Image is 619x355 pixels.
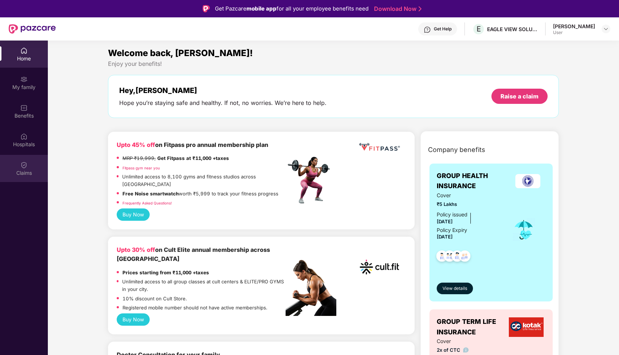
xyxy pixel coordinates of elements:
p: Unlimited access to 8,100 gyms and fitness studios across [GEOGRAPHIC_DATA] [122,173,285,188]
span: 2x of CTC [437,346,502,354]
img: icon [512,218,536,242]
img: cult.png [358,245,401,289]
span: Welcome back, [PERSON_NAME]! [108,48,253,58]
div: Hope you’re staying safe and healthy. If not, no worries. We’re here to help. [119,99,327,107]
button: View details [437,283,473,294]
p: worth ₹5,999 to track your fitness progress [122,190,278,198]
a: Download Now [374,5,419,13]
button: Buy Now [117,208,150,221]
img: svg+xml;base64,PHN2ZyB3aWR0aD0iMjAiIGhlaWdodD0iMjAiIHZpZXdCb3g9IjAgMCAyMCAyMCIgZmlsbD0ibm9uZSIgeG... [20,76,28,83]
img: svg+xml;base64,PHN2ZyBpZD0iSG9tZSIgeG1sbnM9Imh0dHA6Ly93d3cudzMub3JnLzIwMDAvc3ZnIiB3aWR0aD0iMjAiIG... [20,47,28,54]
strong: mobile app [246,5,277,12]
img: svg+xml;base64,PHN2ZyB4bWxucz0iaHR0cDovL3d3dy53My5vcmcvMjAwMC9zdmciIHdpZHRoPSI0OC45MTUiIGhlaWdodD... [441,248,458,266]
img: New Pazcare Logo [9,24,56,34]
img: Stroke [419,5,421,13]
img: pc2.png [286,260,336,316]
span: GROUP HEALTH INSURANCE [437,171,510,191]
p: Registered mobile number should not have active memberships. [122,304,267,312]
strong: Prices starting from ₹11,000 +taxes [122,270,209,275]
span: E [477,25,481,33]
img: insurerLogo [515,174,540,188]
img: svg+xml;base64,PHN2ZyB4bWxucz0iaHR0cDovL3d3dy53My5vcmcvMjAwMC9zdmciIHdpZHRoPSI0OC45NDMiIGhlaWdodD... [448,248,466,266]
a: Fitpass gym near you [122,166,160,170]
a: Frequently Asked Questions! [122,201,172,205]
button: Buy Now [117,313,150,326]
span: [DATE] [437,234,453,240]
img: fppp.png [358,140,401,154]
div: [PERSON_NAME] [553,23,595,30]
b: Upto 45% off [117,141,155,148]
div: Get Help [434,26,452,32]
span: [DATE] [437,219,453,224]
img: svg+xml;base64,PHN2ZyBpZD0iRHJvcGRvd24tMzJ4MzIiIHhtbG5zPSJodHRwOi8vd3d3LnczLm9yZy8yMDAwL3N2ZyIgd2... [603,26,609,32]
img: insurerLogo [509,317,544,337]
img: svg+xml;base64,PHN2ZyBpZD0iQ2xhaW0iIHhtbG5zPSJodHRwOi8vd3d3LnczLm9yZy8yMDAwL3N2ZyIgd2lkdGg9IjIwIi... [20,161,28,169]
strong: Free Noise smartwatch [122,191,179,196]
b: Upto 30% off [117,246,155,253]
img: svg+xml;base64,PHN2ZyBpZD0iSGVscC0zMngzMiIgeG1sbnM9Imh0dHA6Ly93d3cudzMub3JnLzIwMDAvc3ZnIiB3aWR0aD... [424,26,431,33]
img: Logo [203,5,210,12]
img: info [463,347,469,353]
div: EAGLE VIEW SOLUTIONS PRIVATE LIMITED [487,26,538,33]
div: Raise a claim [500,92,539,100]
div: Policy issued [437,211,468,219]
strong: Get Fitpass at ₹11,000 +taxes [157,155,229,161]
img: fpp.png [286,155,336,206]
span: Cover [437,191,502,199]
span: Cover [437,337,502,345]
div: User [553,30,595,35]
img: svg+xml;base64,PHN2ZyBpZD0iQmVuZWZpdHMiIHhtbG5zPSJodHRwOi8vd3d3LnczLm9yZy8yMDAwL3N2ZyIgd2lkdGg9Ij... [20,104,28,111]
span: GROUP TERM LIFE INSURANCE [437,317,507,337]
div: Hey, [PERSON_NAME] [119,86,327,95]
del: MRP ₹19,999, [122,155,156,161]
div: Policy Expiry [437,226,467,234]
p: Unlimited access to all group classes at cult centers & ELITE/PRO GYMS in your city. [122,278,286,293]
b: on Cult Elite annual membership across [GEOGRAPHIC_DATA] [117,246,270,262]
img: svg+xml;base64,PHN2ZyB4bWxucz0iaHR0cDovL3d3dy53My5vcmcvMjAwMC9zdmciIHdpZHRoPSI0OC45NDMiIGhlaWdodD... [433,248,451,266]
img: svg+xml;base64,PHN2ZyB4bWxucz0iaHR0cDovL3d3dy53My5vcmcvMjAwMC9zdmciIHdpZHRoPSI0OC45NDMiIGhlaWdodD... [456,248,474,266]
span: Company benefits [428,145,485,155]
span: ₹5 Lakhs [437,200,502,208]
div: Enjoy your benefits! [108,60,559,68]
b: on Fitpass pro annual membership plan [117,141,268,148]
div: Get Pazcare for all your employee benefits need [215,4,369,13]
p: 10% discount on Cult Store. [122,295,187,303]
img: svg+xml;base64,PHN2ZyBpZD0iSG9zcGl0YWxzIiB4bWxucz0iaHR0cDovL3d3dy53My5vcmcvMjAwMC9zdmciIHdpZHRoPS... [20,133,28,140]
span: View details [443,285,467,292]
